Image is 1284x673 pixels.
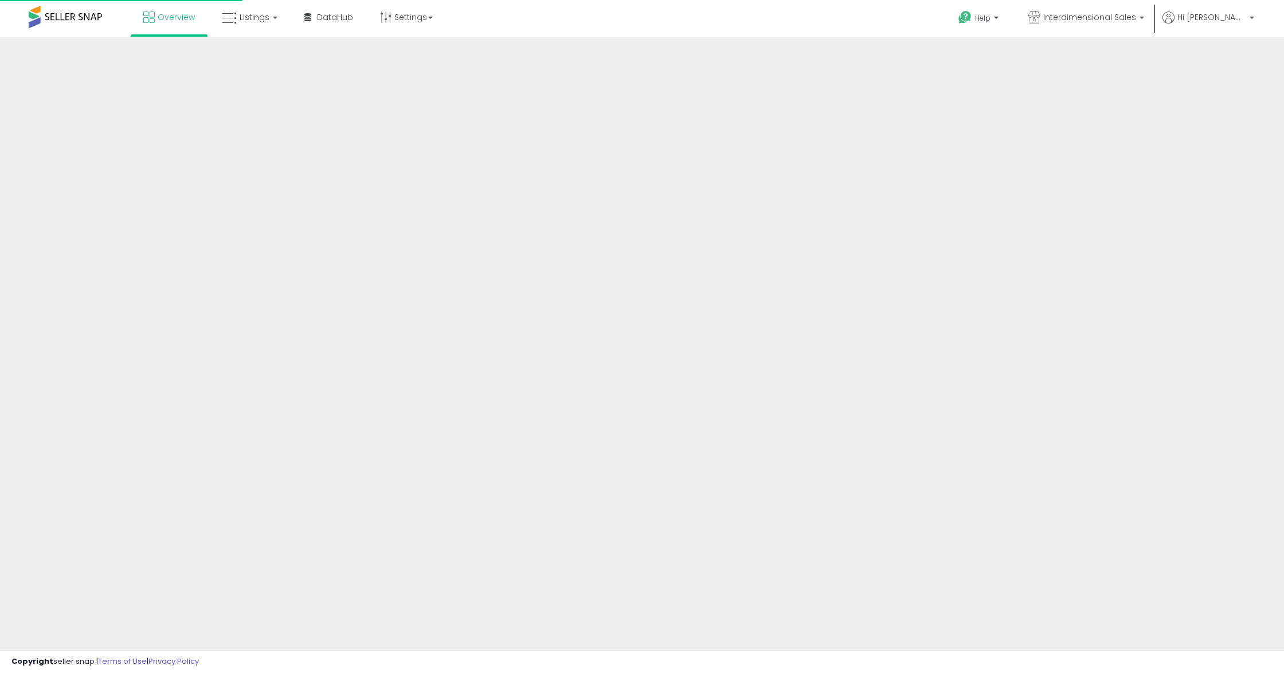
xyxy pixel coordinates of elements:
[158,11,195,23] span: Overview
[1043,11,1136,23] span: Interdimensional Sales
[975,13,991,23] span: Help
[240,11,269,23] span: Listings
[317,11,353,23] span: DataHub
[1162,11,1254,37] a: Hi [PERSON_NAME]
[1177,11,1246,23] span: Hi [PERSON_NAME]
[958,10,972,25] i: Get Help
[949,2,1010,37] a: Help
